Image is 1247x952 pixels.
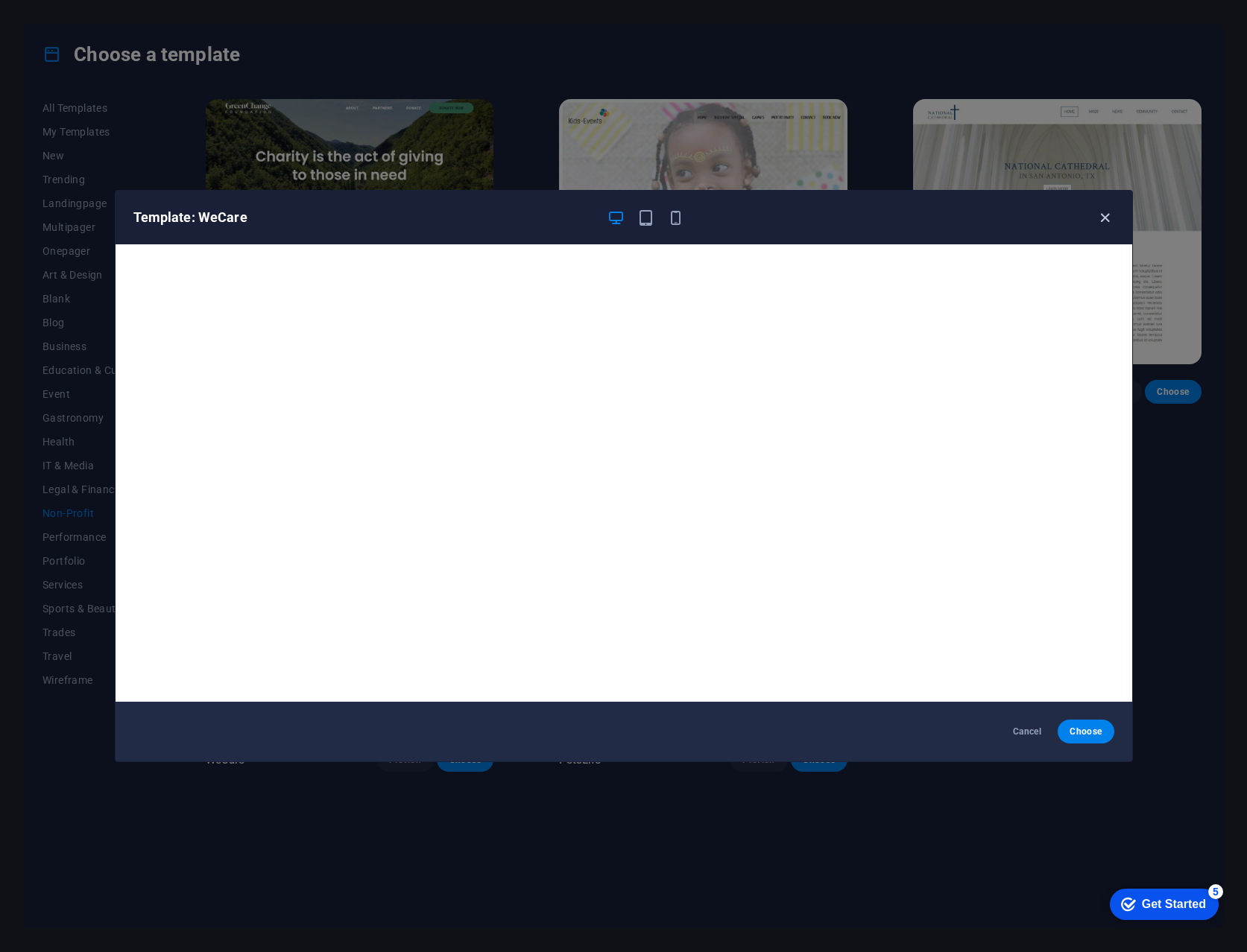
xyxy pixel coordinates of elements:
[1011,726,1043,737] span: Cancel
[110,3,125,18] div: 5
[12,7,121,39] div: Get Started 5 items remaining, 0% complete
[999,720,1055,743] button: Cancel
[44,16,108,30] div: Get Started
[1070,726,1102,737] span: Choose
[133,209,596,226] h6: Template: WeCare
[1058,720,1114,743] button: Choose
